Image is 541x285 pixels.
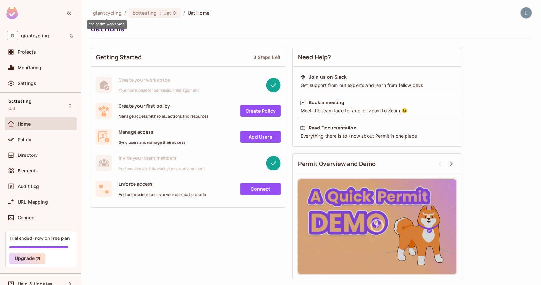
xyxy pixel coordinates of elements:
span: Connect [18,215,36,220]
span: Enforce access [119,181,206,187]
span: Audit Log [18,184,39,189]
span: G [7,31,18,40]
span: bcttesting [8,99,32,104]
div: Uat Home [91,24,529,34]
span: : [159,10,161,16]
div: Join us on Slack [309,74,347,80]
span: the active workspace [93,10,122,16]
button: Upgrade [9,253,45,264]
span: Uat [164,10,171,16]
a: Add Users [240,131,281,143]
span: Need Help? [298,53,331,61]
div: the active workspace [87,20,127,29]
span: Add permission checks to your application code [119,192,206,197]
div: Trial ended- now on Free plan [9,235,70,241]
div: Meet the team face to face, or Zoom to Zoom 😉 [300,107,454,114]
div: Book a meeting [309,99,344,106]
span: Create your workspace [119,77,199,83]
a: Connect [240,183,281,195]
span: Elements [18,168,38,173]
span: Add members to this workspace or environment [119,166,205,171]
span: Monitoring [18,65,42,70]
span: Uat Home [188,10,209,16]
div: 3 Steps Left [253,54,280,60]
span: bcttesting [133,10,157,16]
div: Everything there is to know about Permit in one place [300,133,454,139]
img: SReyMgAAAABJRU5ErkJggg== [6,7,18,19]
span: Create your first policy [119,103,208,109]
span: Directory [18,153,38,158]
a: Create Policy [240,105,281,117]
span: Invite your team members [119,155,205,161]
span: Your home base for permission management [119,88,199,93]
li: / [183,10,185,16]
span: Uat [8,106,15,111]
div: Read Documentation [309,125,357,131]
span: Settings [18,81,36,86]
span: Manage access with roles, actions and resources [119,114,208,119]
span: Manage access [119,129,185,135]
span: Sync users and manage their access [119,140,185,145]
span: Projects [18,49,36,55]
li: / [124,10,126,16]
span: Home [18,121,31,127]
span: Getting Started [96,53,142,61]
span: Workspace: giantcycling [21,33,49,38]
div: Get support from out experts and learn from fellow devs [300,82,454,88]
span: Permit Overview and Demo [298,160,376,168]
span: Policy [18,137,31,142]
img: Lau Charles [521,7,532,18]
span: URL Mapping [18,199,48,205]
